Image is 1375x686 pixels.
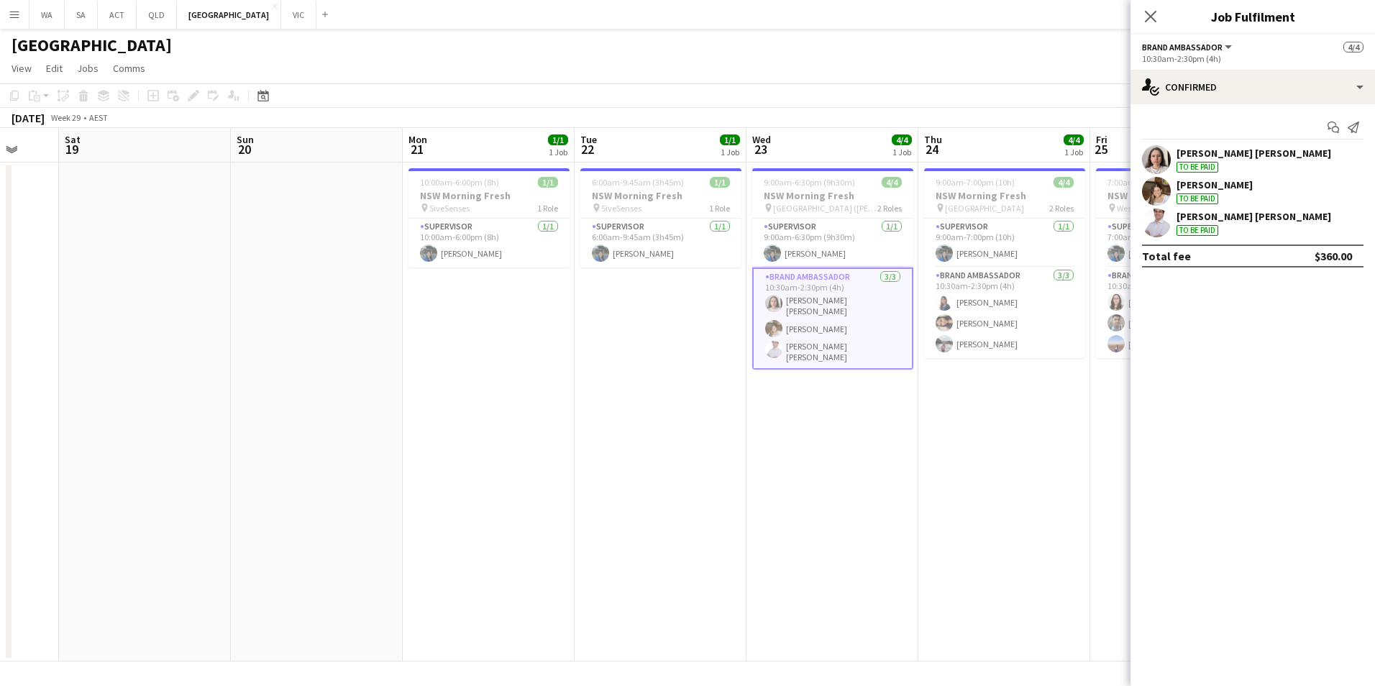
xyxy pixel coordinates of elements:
[12,111,45,125] div: [DATE]
[924,133,942,146] span: Thu
[892,134,912,145] span: 4/4
[877,203,902,214] span: 2 Roles
[1130,70,1375,104] div: Confirmed
[580,189,741,202] h3: NSW Morning Fresh
[1117,203,1183,214] span: Westfield Miranda
[601,203,641,214] span: 5iveSenses
[936,177,1015,188] span: 9:00am-7:00pm (10h)
[107,59,151,78] a: Comms
[63,141,81,157] span: 19
[1130,7,1375,26] h3: Job Fulfilment
[1177,193,1218,204] div: To be paid
[408,133,427,146] span: Mon
[721,147,739,157] div: 1 Job
[408,219,570,267] app-card-role: Supervisor1/110:00am-6:00pm (8h)[PERSON_NAME]
[709,203,730,214] span: 1 Role
[580,133,597,146] span: Tue
[922,141,942,157] span: 24
[6,59,37,78] a: View
[1096,133,1107,146] span: Fri
[538,177,558,188] span: 1/1
[580,168,741,267] app-job-card: 6:00am-9:45am (3h45m)1/1NSW Morning Fresh 5iveSenses1 RoleSupervisor1/16:00am-9:45am (3h45m)[PERS...
[924,267,1085,358] app-card-role: Brand Ambassador3/310:30am-2:30pm (4h)[PERSON_NAME][PERSON_NAME][PERSON_NAME]
[420,177,499,188] span: 10:00am-6:00pm (8h)
[12,62,32,75] span: View
[945,203,1024,214] span: [GEOGRAPHIC_DATA]
[1096,189,1257,202] h3: NSW Morning Fresh
[40,59,68,78] a: Edit
[1142,53,1363,64] div: 10:30am-2:30pm (4h)
[1064,147,1083,157] div: 1 Job
[752,168,913,370] app-job-card: 9:00am-6:30pm (9h30m)4/4NSW Morning Fresh [GEOGRAPHIC_DATA] ([PERSON_NAME][GEOGRAPHIC_DATA])2 Rol...
[98,1,137,29] button: ACT
[1054,177,1074,188] span: 4/4
[1315,249,1352,263] div: $360.00
[752,189,913,202] h3: NSW Morning Fresh
[1177,147,1331,160] div: [PERSON_NAME] [PERSON_NAME]
[1107,177,1203,188] span: 7:00am-6:30pm (11h30m)
[237,133,254,146] span: Sun
[548,134,568,145] span: 1/1
[892,147,911,157] div: 1 Job
[1096,267,1257,358] app-card-role: Brand Ambassador3/310:30am-2:30pm (4h)[PERSON_NAME][PERSON_NAME][PERSON_NAME]
[720,134,740,145] span: 1/1
[71,59,104,78] a: Jobs
[1177,225,1218,236] div: To be paid
[29,1,65,29] button: WA
[882,177,902,188] span: 4/4
[47,112,83,123] span: Week 29
[1064,134,1084,145] span: 4/4
[1142,249,1191,263] div: Total fee
[408,168,570,267] app-job-card: 10:00am-6:00pm (8h)1/1NSW Morning Fresh 5iveSenses1 RoleSupervisor1/110:00am-6:00pm (8h)[PERSON_N...
[1142,42,1223,52] span: Brand Ambassador
[924,168,1085,358] app-job-card: 9:00am-7:00pm (10h)4/4NSW Morning Fresh [GEOGRAPHIC_DATA]2 RolesSupervisor1/19:00am-7:00pm (10h)[...
[137,1,177,29] button: QLD
[1049,203,1074,214] span: 2 Roles
[1094,141,1107,157] span: 25
[578,141,597,157] span: 22
[752,267,913,370] app-card-role: Brand Ambassador3/310:30am-2:30pm (4h)[PERSON_NAME] [PERSON_NAME][PERSON_NAME][PERSON_NAME] [PERS...
[592,177,684,188] span: 6:00am-9:45am (3h45m)
[580,219,741,267] app-card-role: Supervisor1/16:00am-9:45am (3h45m)[PERSON_NAME]
[65,1,98,29] button: SA
[710,177,730,188] span: 1/1
[764,177,855,188] span: 9:00am-6:30pm (9h30m)
[750,141,771,157] span: 23
[752,133,771,146] span: Wed
[752,219,913,267] app-card-role: Supervisor1/19:00am-6:30pm (9h30m)[PERSON_NAME]
[281,1,316,29] button: VIC
[406,141,427,157] span: 21
[537,203,558,214] span: 1 Role
[113,62,145,75] span: Comms
[46,62,63,75] span: Edit
[429,203,470,214] span: 5iveSenses
[1177,210,1331,223] div: [PERSON_NAME] [PERSON_NAME]
[1096,168,1257,358] app-job-card: 7:00am-6:30pm (11h30m)4/4NSW Morning Fresh Westfield Miranda2 RolesSupervisor1/17:00am-6:30pm (11...
[773,203,877,214] span: [GEOGRAPHIC_DATA] ([PERSON_NAME][GEOGRAPHIC_DATA])
[65,133,81,146] span: Sat
[1343,42,1363,52] span: 4/4
[1177,178,1253,191] div: [PERSON_NAME]
[1096,219,1257,267] app-card-role: Supervisor1/17:00am-6:30pm (11h30m)[PERSON_NAME]
[89,112,108,123] div: AEST
[408,189,570,202] h3: NSW Morning Fresh
[924,219,1085,267] app-card-role: Supervisor1/19:00am-7:00pm (10h)[PERSON_NAME]
[1177,162,1218,173] div: To be paid
[234,141,254,157] span: 20
[177,1,281,29] button: [GEOGRAPHIC_DATA]
[549,147,567,157] div: 1 Job
[924,189,1085,202] h3: NSW Morning Fresh
[12,35,172,56] h1: [GEOGRAPHIC_DATA]
[77,62,99,75] span: Jobs
[1142,42,1234,52] button: Brand Ambassador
